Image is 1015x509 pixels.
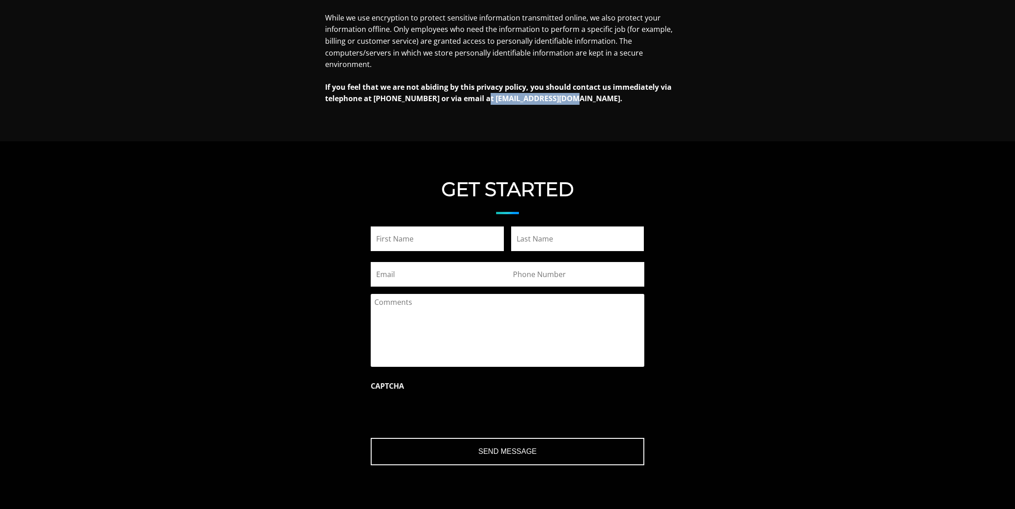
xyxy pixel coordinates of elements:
[371,395,509,431] iframe: reCAPTCHA
[371,262,507,287] input: Email
[371,226,504,251] input: First Name
[371,438,644,465] input: Send Message
[325,12,690,71] p: While we use encryption to protect sensitive information transmitted online, we also protect your...
[371,381,404,391] label: CAPTCHA
[507,262,644,287] input: Phone Number
[325,82,672,104] strong: If you feel that we are not abiding by this privacy policy, you should contact us immediately via...
[511,226,644,251] input: Last Name
[851,404,1015,509] iframe: Chat Widget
